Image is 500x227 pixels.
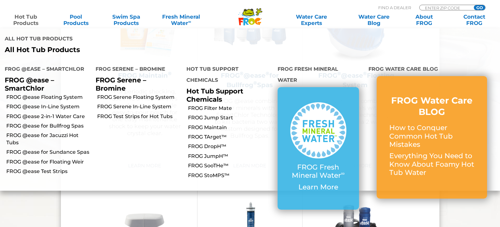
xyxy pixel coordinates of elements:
[56,14,96,26] a: PoolProducts
[341,170,345,176] sup: ∞
[389,95,474,118] h3: FROG Water Care BLOG
[107,14,146,26] a: Swim SpaProducts
[6,103,91,110] a: FROG @ease In-Line System
[6,113,91,120] a: FROG @ease 2-in-1 Water Care
[188,162,273,169] a: FROG SooTHe™
[96,63,177,76] h4: FROG Serene – Bromine
[188,124,273,131] a: FROG Maintain
[368,63,495,76] h4: FROG Water Care Blog
[5,46,245,54] a: All Hot Tub Products
[188,134,273,140] a: FROG TArget™
[96,76,177,92] p: FROG Serene – Bromine
[389,95,474,180] a: FROG Water Care BLOG How to Conquer Common Hot Tub Mistakes Everything You Need to Know About Foa...
[5,76,86,92] p: FROG @ease – SmartChlor
[186,63,268,87] h4: Hot Tub Support Chemicals
[6,14,45,26] a: Hot TubProducts
[5,33,245,46] h4: All Hot Tub Products
[188,143,273,150] a: FROG DropH™
[404,14,444,26] a: AboutFROG
[188,153,273,160] a: FROG JumpH™
[389,124,474,149] p: How to Conquer Common Hot Tub Mistakes
[455,14,494,26] a: ContactFROG
[6,149,91,156] a: FROG @ease for Sundance Spas
[6,132,91,146] a: FROG @ease for Jacuzzi Hot Tubs
[6,158,91,165] a: FROG @ease for Floating Weir
[280,14,343,26] a: Water CareExperts
[5,63,86,76] h4: FROG @ease – SmartChlor
[474,5,485,10] input: GO
[188,105,273,112] a: FROG Filter Mate
[378,5,411,10] p: Find A Dealer
[6,168,91,175] a: FROG @ease Test Strips
[355,14,394,26] a: Water CareBlog
[157,14,206,26] a: Fresh MineralWater∞
[290,102,346,194] a: FROG Fresh Mineral Water∞ Learn More
[186,87,243,103] a: Hot Tub Support Chemicals
[6,122,91,129] a: FROG @ease for Bullfrog Spas
[278,63,359,87] h4: FROG Fresh Mineral Water
[97,103,182,110] a: FROG Serene In-Line System
[97,94,182,101] a: FROG Serene Floating System
[97,113,182,120] a: FROG Test Strips for Hot Tubs
[290,183,346,191] p: Learn More
[188,19,191,24] sup: ∞
[290,163,346,180] p: FROG Fresh Mineral Water
[389,152,474,177] p: Everything You Need to Know About Foamy Hot Tub Water
[424,5,467,10] input: Zip Code Form
[188,172,273,179] a: FROG StoMPS™
[6,94,91,101] a: FROG @ease Floating System
[188,114,273,121] a: FROG Jump Start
